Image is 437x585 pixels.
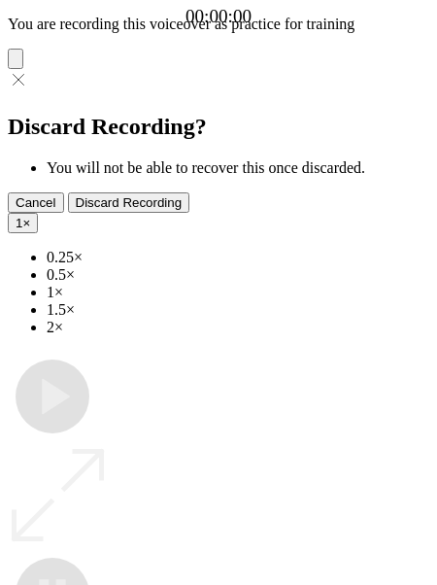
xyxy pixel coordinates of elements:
li: 1× [47,284,429,301]
a: 00:00:00 [185,6,252,27]
li: You will not be able to recover this once discarded. [47,159,429,177]
p: You are recording this voiceover as practice for training [8,16,429,33]
li: 0.5× [47,266,429,284]
li: 2× [47,319,429,336]
li: 1.5× [47,301,429,319]
button: 1× [8,213,38,233]
span: 1 [16,216,22,230]
li: 0.25× [47,249,429,266]
button: Cancel [8,192,64,213]
button: Discard Recording [68,192,190,213]
h2: Discard Recording? [8,114,429,140]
